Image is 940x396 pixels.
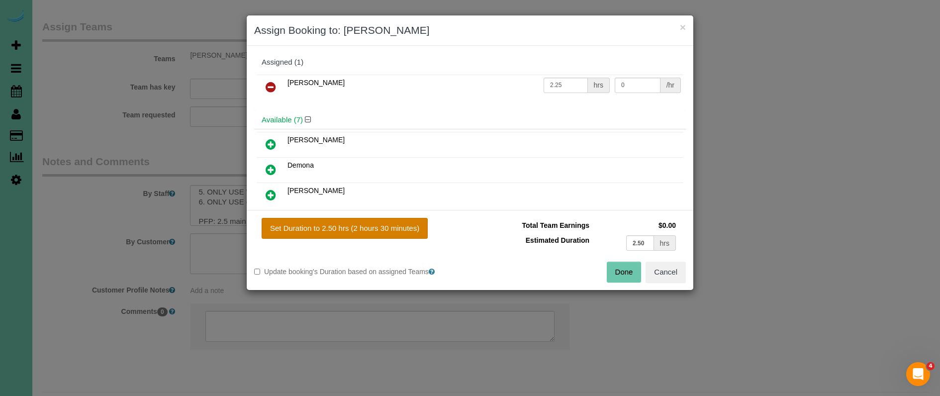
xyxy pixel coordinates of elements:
div: Assigned (1) [262,58,678,67]
div: /hr [660,78,681,93]
iframe: Intercom live chat [906,362,930,386]
span: Estimated Duration [526,236,589,244]
td: Total Team Earnings [477,218,592,233]
div: hrs [588,78,610,93]
button: Done [607,262,642,283]
h3: Assign Booking to: [PERSON_NAME] [254,23,686,38]
label: Update booking's Duration based on assigned Teams [254,267,463,277]
button: Set Duration to 2.50 hrs (2 hours 30 minutes) [262,218,428,239]
span: [PERSON_NAME] [287,136,345,144]
h4: Available (7) [262,116,678,124]
span: Demona [287,161,314,169]
span: 4 [927,362,935,370]
span: [PERSON_NAME] [287,187,345,195]
button: × [680,22,686,32]
td: $0.00 [592,218,678,233]
div: hrs [654,235,676,251]
input: Update booking's Duration based on assigned Teams [254,269,260,275]
span: [PERSON_NAME] [287,79,345,87]
button: Cancel [646,262,686,283]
